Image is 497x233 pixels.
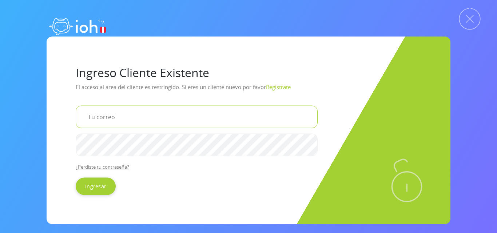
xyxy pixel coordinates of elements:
a: Registrate [266,83,291,90]
input: Ingresar [76,177,116,195]
p: El acceso al area del cliente es restringido. Si eres un cliente nuevo por favor [76,81,421,100]
img: Cerrar [459,8,481,30]
a: ¿Perdiste tu contraseña? [76,163,129,170]
input: Tu correo [76,105,318,128]
h1: Ingreso Cliente Existente [76,65,421,79]
img: logo [47,11,108,40]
